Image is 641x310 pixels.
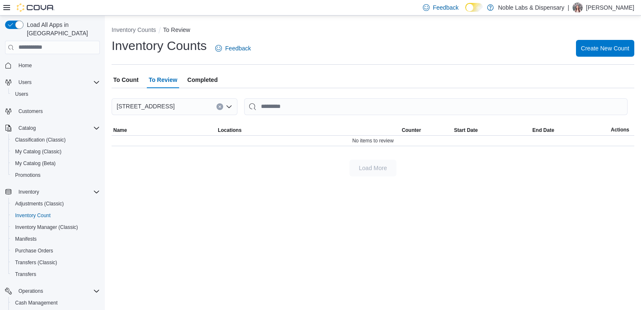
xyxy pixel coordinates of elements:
button: Inventory Count [8,210,103,221]
button: Transfers [8,268,103,280]
span: Home [15,60,100,71]
span: Classification (Classic) [15,137,66,143]
button: Clear input [216,103,223,110]
span: Manifests [12,234,100,244]
span: Transfers (Classic) [15,259,57,266]
button: Users [2,76,103,88]
button: Users [15,77,35,87]
span: Inventory [18,189,39,195]
span: Operations [18,288,43,294]
span: Inventory Count [15,212,51,219]
span: [STREET_ADDRESS] [117,101,175,111]
span: Promotions [12,170,100,180]
input: This is a search bar. After typing your query, hit enter to filter the results lower in the page. [244,98,628,115]
span: No items to review [352,137,394,144]
span: Promotions [15,172,41,179]
span: Inventory [15,187,100,197]
span: Actions [611,126,629,133]
span: Purchase Orders [12,246,100,256]
span: Load All Apps in [GEOGRAPHIC_DATA] [23,21,100,37]
a: Purchase Orders [12,246,57,256]
a: Users [12,89,31,99]
button: Cash Management [8,297,103,309]
span: Locations [218,127,242,134]
span: To Count [113,71,138,88]
span: My Catalog (Beta) [15,160,56,167]
span: End Date [532,127,554,134]
span: Customers [15,106,100,116]
span: Transfers [15,271,36,278]
span: Adjustments (Classic) [15,200,64,207]
button: Adjustments (Classic) [8,198,103,210]
span: Operations [15,286,100,296]
h1: Inventory Counts [112,37,207,54]
button: Manifests [8,233,103,245]
button: Operations [15,286,47,296]
span: Counter [402,127,421,134]
span: Completed [188,71,218,88]
a: Cash Management [12,298,61,308]
span: Users [15,77,100,87]
button: My Catalog (Classic) [8,146,103,158]
p: | [568,3,569,13]
span: Transfers [12,269,100,279]
a: Adjustments (Classic) [12,199,67,209]
p: [PERSON_NAME] [586,3,634,13]
a: Inventory Manager (Classic) [12,222,81,232]
button: Open list of options [226,103,232,110]
span: Adjustments (Classic) [12,199,100,209]
button: Inventory [15,187,42,197]
span: Catalog [18,125,36,131]
a: Transfers (Classic) [12,257,60,268]
span: My Catalog (Classic) [12,147,100,157]
a: Manifests [12,234,40,244]
span: Feedback [433,3,459,12]
span: Transfers (Classic) [12,257,100,268]
p: Noble Labs & Dispensary [498,3,564,13]
button: Home [2,59,103,71]
span: Classification (Classic) [12,135,100,145]
button: Customers [2,105,103,117]
span: Manifests [15,236,36,242]
span: Users [12,89,100,99]
span: Feedback [225,44,251,53]
a: Home [15,60,35,71]
span: My Catalog (Classic) [15,148,62,155]
button: Inventory Counts [112,26,156,33]
span: Inventory Count [12,210,100,221]
span: Load More [359,164,387,172]
span: Create New Count [581,44,629,53]
div: Patricia Allen [573,3,583,13]
span: To Review [149,71,177,88]
span: Inventory Manager (Classic) [15,224,78,231]
span: Customers [18,108,43,115]
a: My Catalog (Classic) [12,147,65,157]
input: Dark Mode [465,3,483,12]
button: Name [112,125,216,135]
button: To Review [163,26,190,33]
button: Inventory Manager (Classic) [8,221,103,233]
button: Users [8,88,103,100]
button: Load More [349,160,396,176]
span: Cash Management [15,299,57,306]
span: My Catalog (Beta) [12,158,100,168]
a: Inventory Count [12,210,54,221]
button: Start Date [452,125,531,135]
button: Transfers (Classic) [8,257,103,268]
button: Promotions [8,169,103,181]
span: Purchase Orders [15,247,53,254]
span: Name [113,127,127,134]
img: Cova [17,3,55,12]
span: Home [18,62,32,69]
a: Promotions [12,170,44,180]
span: Catalog [15,123,100,133]
button: My Catalog (Beta) [8,158,103,169]
nav: An example of EuiBreadcrumbs [112,26,634,36]
a: My Catalog (Beta) [12,158,59,168]
button: Catalog [2,122,103,134]
span: Start Date [454,127,478,134]
span: Inventory Manager (Classic) [12,222,100,232]
button: Classification (Classic) [8,134,103,146]
button: Catalog [15,123,39,133]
